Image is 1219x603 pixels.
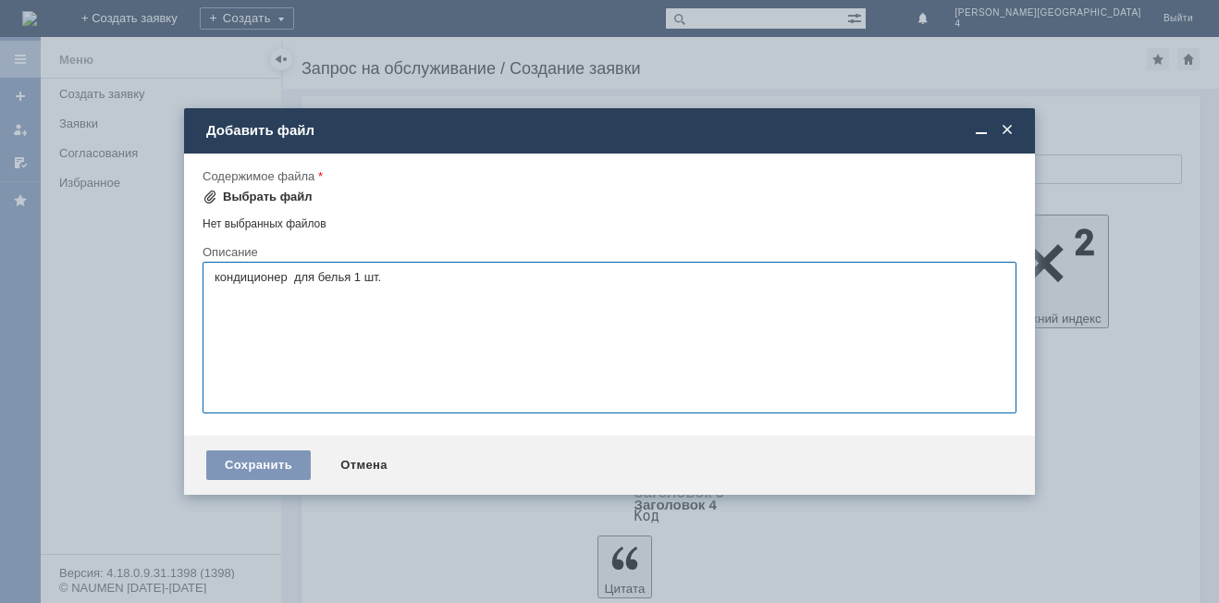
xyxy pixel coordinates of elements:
div: Выбрать файл [223,190,313,204]
div: Описание [203,246,1013,258]
div: Прошу вас отложить отложенный чек! [7,7,270,22]
span: Свернуть (Ctrl + M) [972,122,991,139]
div: Нет выбранных файлов [203,210,1016,231]
div: Добавить файл [206,122,1016,139]
div: Содержимое файла [203,170,1013,182]
span: Закрыть [998,122,1016,139]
